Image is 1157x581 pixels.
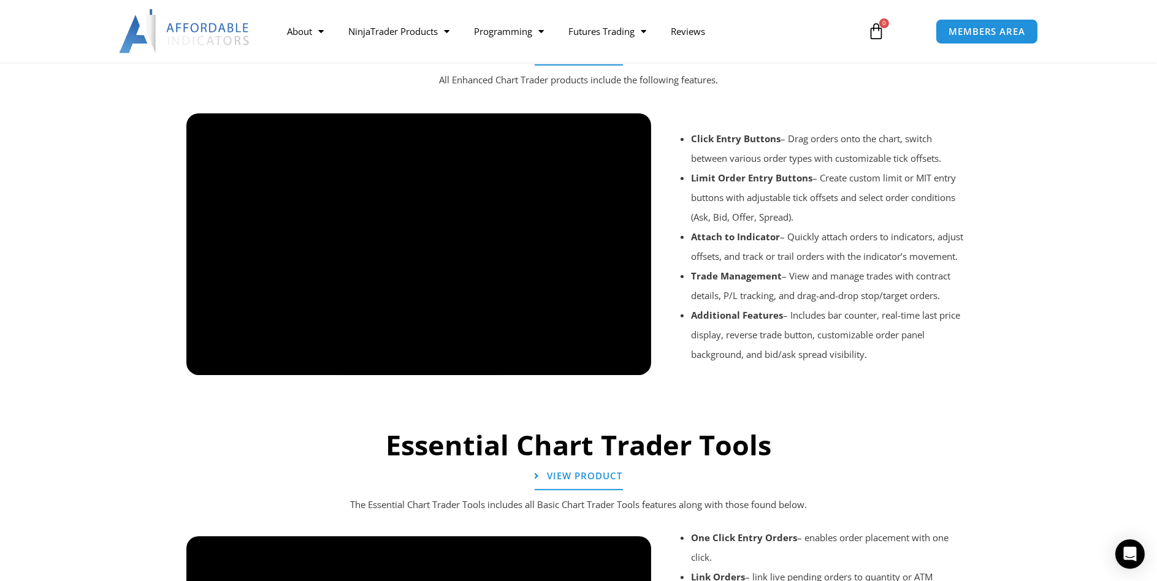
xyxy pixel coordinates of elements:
[691,132,781,145] strong: Click Entry Buttons
[211,72,947,89] p: All Enhanced Chart Trader products include the following features.
[548,471,623,480] span: View Product
[691,230,780,243] strong: Attach to Indicator
[535,463,623,490] a: View Product
[691,168,969,227] li: – Create custom limit or MIT entry buttons with adjustable tick offsets and select order conditio...
[336,17,462,45] a: NinjaTrader Products
[879,18,889,28] span: 0
[691,172,812,184] strong: Limit Order Entry Buttons
[180,427,977,463] h2: Essential Chart Trader Tools
[936,19,1038,44] a: MEMBERS AREA
[275,17,336,45] a: About
[119,9,251,53] img: LogoAI | Affordable Indicators – NinjaTrader
[691,528,969,567] li: – enables order placement with one click.
[691,270,782,282] strong: Trade Management
[691,309,783,321] strong: Additional Features
[211,496,947,514] p: The Essential Chart Trader Tools includes all Basic Chart Trader Tools features along with those ...
[691,266,969,305] li: – View and manage trades with contract details, P/L tracking, and drag-and-drop stop/target orders.
[462,17,556,45] a: Programming
[691,227,969,266] li: – Quickly attach orders to indicators, adjust offsets, and track or trail orders with the indicat...
[691,305,969,364] li: – Includes bar counter, real-time last price display, reverse trade button, customizable order pa...
[275,17,853,45] nav: Menu
[949,27,1025,36] span: MEMBERS AREA
[691,531,797,544] strong: One Click Entry Orders
[1115,539,1145,569] div: Open Intercom Messenger
[659,17,717,45] a: Reviews
[691,129,969,168] li: – Drag orders onto the chart, switch between various order types with customizable tick offsets.
[849,13,903,49] a: 0
[556,17,659,45] a: Futures Trading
